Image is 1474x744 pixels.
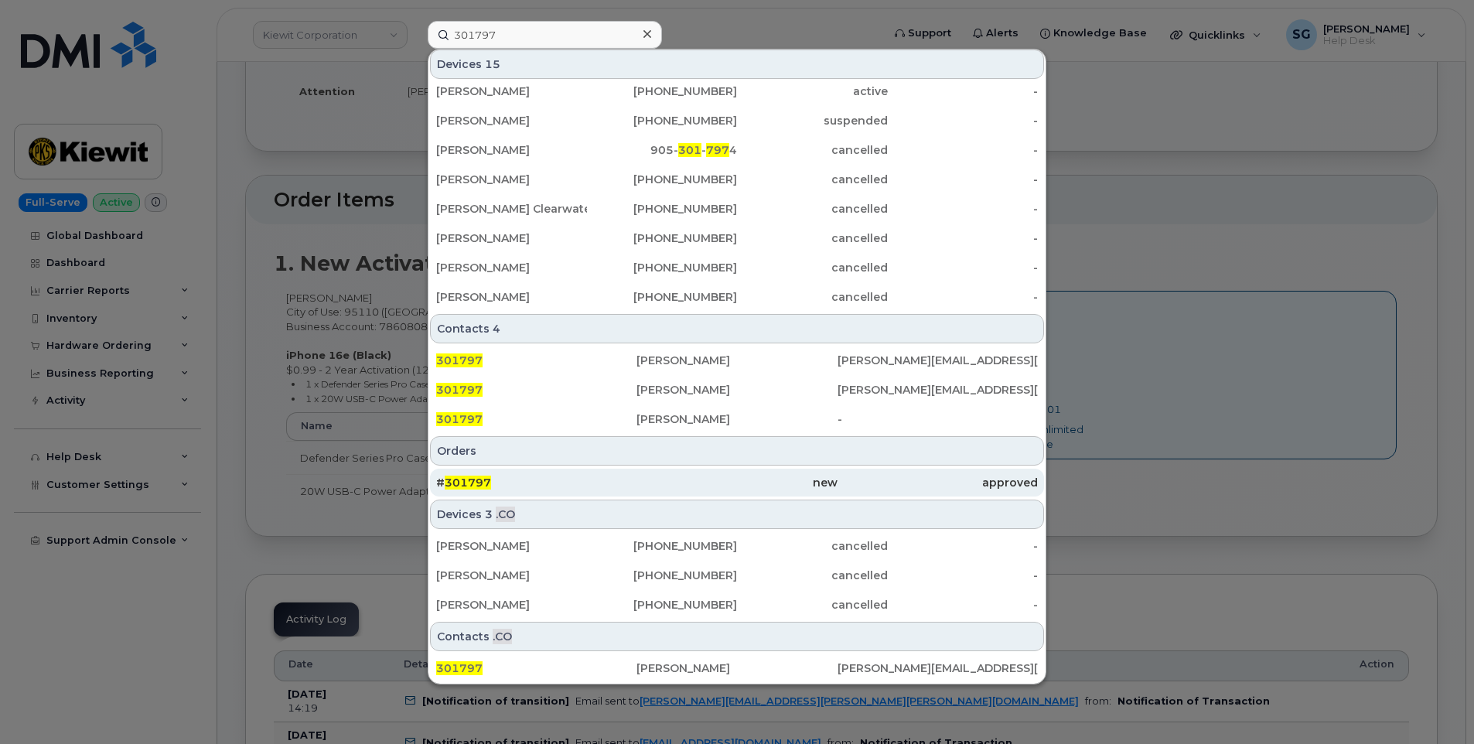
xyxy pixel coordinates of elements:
span: 301797 [436,412,483,426]
a: [PERSON_NAME][PHONE_NUMBER]cancelled- [430,254,1044,282]
div: [PERSON_NAME] [436,538,587,554]
div: [PERSON_NAME] [436,260,587,275]
div: [PERSON_NAME] [636,660,837,676]
div: [PERSON_NAME] [436,113,587,128]
div: Devices [430,49,1044,79]
div: - [888,113,1039,128]
a: 301797[PERSON_NAME][PERSON_NAME][EMAIL_ADDRESS][PERSON_NAME][DOMAIN_NAME] [430,376,1044,404]
div: cancelled [737,568,888,583]
div: new [636,475,837,490]
span: 797 [706,143,729,157]
a: [PERSON_NAME][PHONE_NUMBER]cancelled- [430,224,1044,252]
div: cancelled [737,538,888,554]
span: 301797 [445,476,491,490]
div: - [838,411,1038,427]
div: cancelled [737,142,888,158]
a: [PERSON_NAME][PHONE_NUMBER]cancelled- [430,591,1044,619]
div: [PHONE_NUMBER] [587,84,738,99]
div: [PERSON_NAME] [436,568,587,583]
div: [PERSON_NAME][EMAIL_ADDRESS][PERSON_NAME][DOMAIN_NAME] [838,660,1038,676]
a: 301797[PERSON_NAME]- [430,405,1044,433]
a: [PERSON_NAME][PHONE_NUMBER]cancelled- [430,166,1044,193]
div: [PERSON_NAME] [436,230,587,246]
div: - [888,568,1039,583]
div: [PHONE_NUMBER] [587,289,738,305]
div: cancelled [737,597,888,613]
div: [PERSON_NAME] [436,597,587,613]
span: 301797 [436,661,483,675]
span: 301 [678,143,701,157]
div: - [888,84,1039,99]
div: Devices [430,500,1044,529]
div: [PERSON_NAME][EMAIL_ADDRESS][PERSON_NAME][DOMAIN_NAME] [838,382,1038,398]
div: cancelled [737,172,888,187]
a: [PERSON_NAME]905-301-7974cancelled- [430,136,1044,164]
div: active [737,84,888,99]
a: [PERSON_NAME][PHONE_NUMBER]cancelled- [430,283,1044,311]
div: Contacts [430,622,1044,651]
div: [PHONE_NUMBER] [587,230,738,246]
span: 3 [485,507,493,522]
span: .CO [493,629,512,644]
div: - [888,597,1039,613]
div: suspended [737,113,888,128]
input: Find something... [428,21,662,49]
div: [PERSON_NAME] [436,142,587,158]
div: cancelled [737,260,888,275]
div: [PHONE_NUMBER] [587,260,738,275]
div: - [888,142,1039,158]
div: Contacts [430,314,1044,343]
a: [PERSON_NAME][PHONE_NUMBER]cancelled- [430,561,1044,589]
div: approved [838,475,1038,490]
a: 301797[PERSON_NAME][PERSON_NAME][EMAIL_ADDRESS][PERSON_NAME][DOMAIN_NAME] [430,654,1044,682]
div: [PHONE_NUMBER] [587,172,738,187]
div: [PERSON_NAME] [636,353,837,368]
div: [PHONE_NUMBER] [587,538,738,554]
span: 4 [493,321,500,336]
div: [PERSON_NAME] [436,172,587,187]
div: [PERSON_NAME] [436,289,587,305]
span: 15 [485,56,500,72]
div: [PERSON_NAME] [436,84,587,99]
div: [PHONE_NUMBER] [587,201,738,217]
a: [PERSON_NAME][PHONE_NUMBER]suspended- [430,107,1044,135]
span: 301797 [436,353,483,367]
span: 301797 [436,383,483,397]
div: - [888,538,1039,554]
div: - [888,289,1039,305]
div: - [888,172,1039,187]
div: [PERSON_NAME] [636,382,837,398]
div: cancelled [737,289,888,305]
div: [PHONE_NUMBER] [587,597,738,613]
div: [PERSON_NAME][EMAIL_ADDRESS][PERSON_NAME][DOMAIN_NAME] [838,353,1038,368]
iframe: Messenger Launcher [1407,677,1462,732]
div: [PERSON_NAME] Clearwater [436,201,587,217]
div: - [888,230,1039,246]
div: cancelled [737,230,888,246]
div: - [888,260,1039,275]
div: - [888,201,1039,217]
div: # [436,475,636,490]
div: [PHONE_NUMBER] [587,113,738,128]
a: [PERSON_NAME] Clearwater[PHONE_NUMBER]cancelled- [430,195,1044,223]
div: [PERSON_NAME] [636,411,837,427]
a: [PERSON_NAME][PHONE_NUMBER]active- [430,77,1044,105]
div: 905- - 4 [587,142,738,158]
div: cancelled [737,201,888,217]
div: Orders [430,436,1044,466]
a: 301797[PERSON_NAME][PERSON_NAME][EMAIL_ADDRESS][PERSON_NAME][DOMAIN_NAME] [430,346,1044,374]
div: [PHONE_NUMBER] [587,568,738,583]
a: [PERSON_NAME][PHONE_NUMBER]cancelled- [430,532,1044,560]
a: #301797newapproved [430,469,1044,497]
span: .CO [496,507,515,522]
